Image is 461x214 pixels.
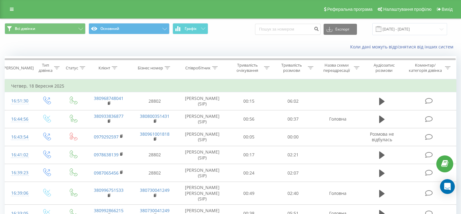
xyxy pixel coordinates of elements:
[138,65,163,71] div: Бізнес номер
[442,7,453,12] span: Вихід
[178,92,227,110] td: [PERSON_NAME] (SIP)
[11,113,27,125] div: 16:44:56
[140,113,170,119] a: 380800351431
[383,7,431,12] span: Налаштування профілю
[140,131,170,137] a: 380961001818
[94,113,124,119] a: 380933836877
[227,92,271,110] td: 00:15
[5,80,456,92] td: Четвер, 18 Вересня 2025
[227,128,271,146] td: 00:05
[94,187,124,193] a: 380996751533
[227,146,271,164] td: 00:17
[178,182,227,205] td: [PERSON_NAME] [PERSON_NAME] (SIP)
[89,23,170,34] button: Основний
[5,23,86,34] button: Всі дзвінки
[15,26,35,31] span: Всі дзвінки
[178,110,227,128] td: [PERSON_NAME] (SIP)
[271,164,315,182] td: 02:07
[185,27,197,31] span: Графік
[227,182,271,205] td: 00:49
[132,146,178,164] td: 28802
[315,110,361,128] td: Головна
[94,95,124,101] a: 380968748041
[94,208,124,213] a: 380992866215
[227,110,271,128] td: 00:56
[321,63,352,73] div: Назва схеми переадресації
[178,146,227,164] td: [PERSON_NAME] (SIP)
[315,182,361,205] td: Головна
[11,167,27,179] div: 16:39:23
[440,179,455,194] div: Open Intercom Messenger
[350,44,456,50] a: Коли дані можуть відрізнятися вiд інших систем
[11,149,27,161] div: 16:41:02
[140,187,170,193] a: 380730041249
[132,92,178,110] td: 28802
[185,65,211,71] div: Співробітник
[233,63,262,73] div: Тривалість очікування
[324,24,357,35] button: Експорт
[94,134,119,140] a: 0979292597
[11,187,27,199] div: 16:39:06
[132,164,178,182] td: 28802
[98,65,110,71] div: Клієнт
[327,7,373,12] span: Реферальна програма
[227,164,271,182] td: 00:24
[178,164,227,182] td: [PERSON_NAME] (SIP)
[178,128,227,146] td: [PERSON_NAME] (SIP)
[11,131,27,143] div: 16:43:54
[370,131,394,142] span: Розмова не відбулась
[173,23,208,34] button: Графік
[140,208,170,213] a: 380730041249
[94,152,119,158] a: 0978638139
[94,170,119,176] a: 0987065456
[407,63,443,73] div: Коментар/категорія дзвінка
[66,65,78,71] div: Статус
[2,65,34,71] div: [PERSON_NAME]
[271,182,315,205] td: 02:40
[271,146,315,164] td: 02:21
[271,110,315,128] td: 00:37
[39,63,52,73] div: Тип дзвінка
[277,63,307,73] div: Тривалість розмови
[271,128,315,146] td: 00:00
[255,24,321,35] input: Пошук за номером
[11,95,27,107] div: 16:51:30
[367,63,402,73] div: Аудіозапис розмови
[271,92,315,110] td: 06:02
